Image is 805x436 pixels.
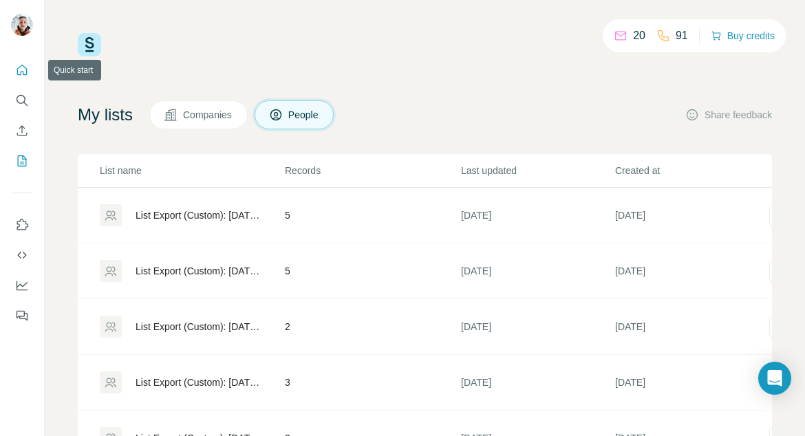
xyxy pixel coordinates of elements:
[78,104,133,126] h4: My lists
[11,149,33,173] button: My lists
[769,316,791,338] button: actions
[615,164,768,177] p: Created at
[614,243,769,299] td: [DATE]
[100,164,283,177] p: List name
[11,118,33,143] button: Enrich CSV
[136,208,261,222] div: List Export (Custom): [DATE] 17:34
[769,260,791,282] button: actions
[136,375,261,389] div: List Export (Custom): [DATE] 18:30
[183,108,233,122] span: Companies
[614,355,769,411] td: [DATE]
[685,108,772,122] button: Share feedback
[284,355,460,411] td: 3
[285,164,460,177] p: Records
[11,273,33,298] button: Dashboard
[11,243,33,268] button: Use Surfe API
[676,28,688,44] p: 91
[284,243,460,299] td: 5
[11,212,33,237] button: Use Surfe on LinkedIn
[136,264,261,278] div: List Export (Custom): [DATE] 18:37
[288,108,320,122] span: People
[633,28,645,44] p: 20
[461,164,614,177] p: Last updated
[284,188,460,243] td: 5
[460,299,614,355] td: [DATE]
[11,14,33,36] img: Avatar
[460,355,614,411] td: [DATE]
[11,303,33,328] button: Feedback
[78,33,101,56] img: Surfe Logo
[11,88,33,113] button: Search
[614,188,769,243] td: [DATE]
[758,362,791,395] div: Open Intercom Messenger
[136,320,261,334] div: List Export (Custom): [DATE] 18:33
[460,243,614,299] td: [DATE]
[711,26,775,45] button: Buy credits
[284,299,460,355] td: 2
[614,299,769,355] td: [DATE]
[11,58,33,83] button: Quick start
[460,188,614,243] td: [DATE]
[769,204,791,226] button: actions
